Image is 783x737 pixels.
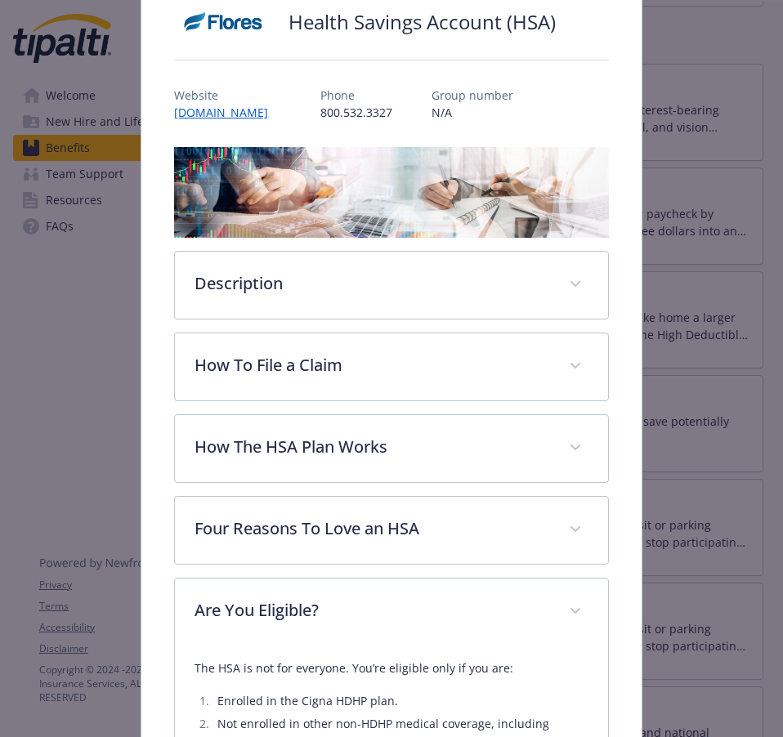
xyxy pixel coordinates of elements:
[432,104,513,121] p: N/A
[320,104,392,121] p: 800.532.3327
[175,415,607,482] div: How The HSA Plan Works
[195,516,548,541] p: Four Reasons To Love an HSA
[195,435,548,459] p: How The HSA Plan Works
[174,105,281,120] a: [DOMAIN_NAME]
[195,271,548,296] p: Description
[195,353,548,377] p: How To File a Claim
[175,578,607,645] div: Are You Eligible?
[174,147,608,238] img: banner
[432,87,513,104] p: Group number
[320,87,392,104] p: Phone
[213,691,588,711] li: Enrolled in the Cigna HDHP plan.
[195,659,588,678] p: The HSA is not for everyone. You’re eligible only if you are:
[175,497,607,564] div: Four Reasons To Love an HSA
[195,598,548,623] p: Are You Eligible?
[289,8,556,36] h2: Health Savings Account (HSA)
[175,333,607,400] div: How To File a Claim
[175,252,607,319] div: Description
[174,87,281,104] p: Website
